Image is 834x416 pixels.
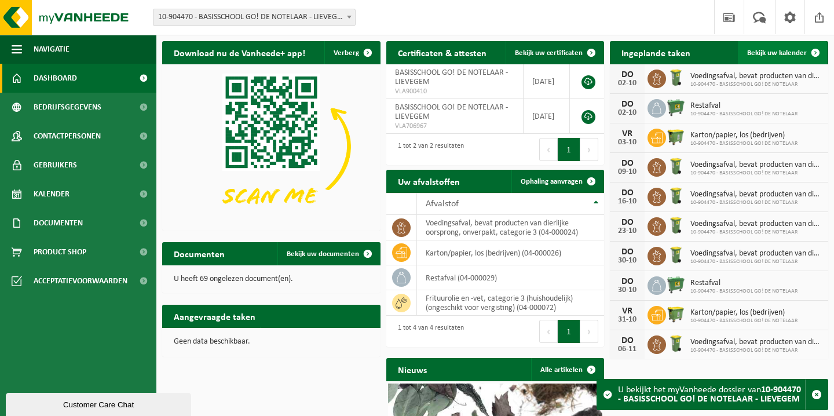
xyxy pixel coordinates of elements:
img: WB-0140-HPE-GN-51 [666,216,686,235]
span: 10-904470 - BASISSCHOOL GO! DE NOTELAAR - LIEVEGEM [153,9,355,25]
span: Restafval [690,101,798,111]
div: 30-10 [616,286,639,294]
img: WB-0140-HPE-GN-51 [666,245,686,265]
div: DO [616,159,639,168]
span: Gebruikers [34,151,77,180]
span: Voedingsafval, bevat producten van dierlijke oorsprong, onverpakt, categorie 3 [690,190,822,199]
button: Previous [539,320,558,343]
span: Documenten [34,209,83,238]
span: BASISSCHOOL GO! DE NOTELAAR - LIEVEGEM [395,103,508,121]
span: 10-904470 - BASISSCHOOL GO! DE NOTELAAR [690,258,822,265]
span: Acceptatievoorwaarden [34,267,127,295]
span: Bedrijfsgegevens [34,93,101,122]
div: DO [616,100,639,109]
td: voedingsafval, bevat producten van dierlijke oorsprong, onverpakt, categorie 3 (04-000024) [417,215,605,240]
span: 10-904470 - BASISSCHOOL GO! DE NOTELAAR [690,229,822,236]
span: Voedingsafval, bevat producten van dierlijke oorsprong, onverpakt, categorie 3 [690,338,822,347]
div: 02-10 [616,109,639,117]
span: Voedingsafval, bevat producten van dierlijke oorsprong, onverpakt, categorie 3 [690,249,822,258]
div: DO [616,70,639,79]
button: Previous [539,138,558,161]
span: Voedingsafval, bevat producten van dierlijke oorsprong, onverpakt, categorie 3 [690,160,822,170]
div: DO [616,277,639,286]
span: Ophaling aanvragen [521,178,583,185]
span: Voedingsafval, bevat producten van dierlijke oorsprong, onverpakt, categorie 3 [690,72,822,81]
span: 10-904470 - BASISSCHOOL GO! DE NOTELAAR [690,318,798,324]
img: Download de VHEPlus App [162,64,381,228]
button: Verberg [324,41,379,64]
h2: Nieuws [386,358,438,381]
div: 06-11 [616,345,639,353]
td: frituurolie en -vet, categorie 3 (huishoudelijk) (ongeschikt voor vergisting) (04-000072) [417,290,605,316]
td: restafval (04-000029) [417,265,605,290]
div: 02-10 [616,79,639,87]
img: WB-1100-HPE-GN-51 [666,127,686,147]
span: Verberg [334,49,359,57]
span: 10-904470 - BASISSCHOOL GO! DE NOTELAAR [690,170,822,177]
h2: Download nu de Vanheede+ app! [162,41,317,64]
img: WB-1100-HPE-GN-51 [666,304,686,324]
span: VLA706967 [395,122,514,131]
span: Contactpersonen [34,122,101,151]
img: WB-0660-HPE-GN-04 [666,97,686,117]
div: U bekijkt het myVanheede dossier van [618,379,805,410]
div: 16-10 [616,198,639,206]
h2: Ingeplande taken [610,41,702,64]
a: Alle artikelen [531,358,603,381]
span: Navigatie [34,35,69,64]
img: WB-0140-HPE-GN-51 [666,156,686,176]
div: VR [616,129,639,138]
button: 1 [558,138,580,161]
button: 1 [558,320,580,343]
a: Bekijk uw kalender [738,41,827,64]
div: 03-10 [616,138,639,147]
div: 09-10 [616,168,639,176]
h2: Certificaten & attesten [386,41,498,64]
strong: 10-904470 - BASISSCHOOL GO! DE NOTELAAR - LIEVEGEM [618,385,801,404]
span: Bekijk uw kalender [747,49,807,57]
span: 10-904470 - BASISSCHOOL GO! DE NOTELAAR [690,140,798,147]
span: 10-904470 - BASISSCHOOL GO! DE NOTELAAR [690,81,822,88]
div: 31-10 [616,316,639,324]
span: Bekijk uw certificaten [515,49,583,57]
div: DO [616,188,639,198]
span: 10-904470 - BASISSCHOOL GO! DE NOTELAAR [690,199,822,206]
a: Bekijk uw documenten [277,242,379,265]
img: WB-0140-HPE-GN-51 [666,186,686,206]
h2: Documenten [162,242,236,265]
p: U heeft 69 ongelezen document(en). [174,275,369,283]
span: VLA900410 [395,87,514,96]
div: DO [616,247,639,257]
p: Geen data beschikbaar. [174,338,369,346]
td: [DATE] [524,64,570,99]
div: DO [616,218,639,227]
div: 23-10 [616,227,639,235]
iframe: chat widget [6,391,193,416]
span: 10-904470 - BASISSCHOOL GO! DE NOTELAAR [690,111,798,118]
div: DO [616,336,639,345]
a: Ophaling aanvragen [511,170,603,193]
span: Karton/papier, los (bedrijven) [690,308,798,318]
div: 1 tot 2 van 2 resultaten [392,137,464,162]
td: [DATE] [524,99,570,134]
span: Product Shop [34,238,86,267]
div: 1 tot 4 van 4 resultaten [392,319,464,344]
a: Bekijk uw certificaten [506,41,603,64]
img: WB-0140-HPE-GN-51 [666,68,686,87]
span: Afvalstof [426,199,459,209]
span: 10-904470 - BASISSCHOOL GO! DE NOTELAAR - LIEVEGEM [153,9,356,26]
h2: Uw afvalstoffen [386,170,471,192]
button: Next [580,320,598,343]
img: WB-0140-HPE-GN-51 [666,334,686,353]
img: WB-0660-HPE-GN-04 [666,275,686,294]
div: VR [616,306,639,316]
span: Karton/papier, los (bedrijven) [690,131,798,140]
span: BASISSCHOOL GO! DE NOTELAAR - LIEVEGEM [395,68,508,86]
td: karton/papier, los (bedrijven) (04-000026) [417,240,605,265]
span: Restafval [690,279,798,288]
span: Dashboard [34,64,77,93]
span: Voedingsafval, bevat producten van dierlijke oorsprong, onverpakt, categorie 3 [690,220,822,229]
span: 10-904470 - BASISSCHOOL GO! DE NOTELAAR [690,288,798,295]
span: 10-904470 - BASISSCHOOL GO! DE NOTELAAR [690,347,822,354]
